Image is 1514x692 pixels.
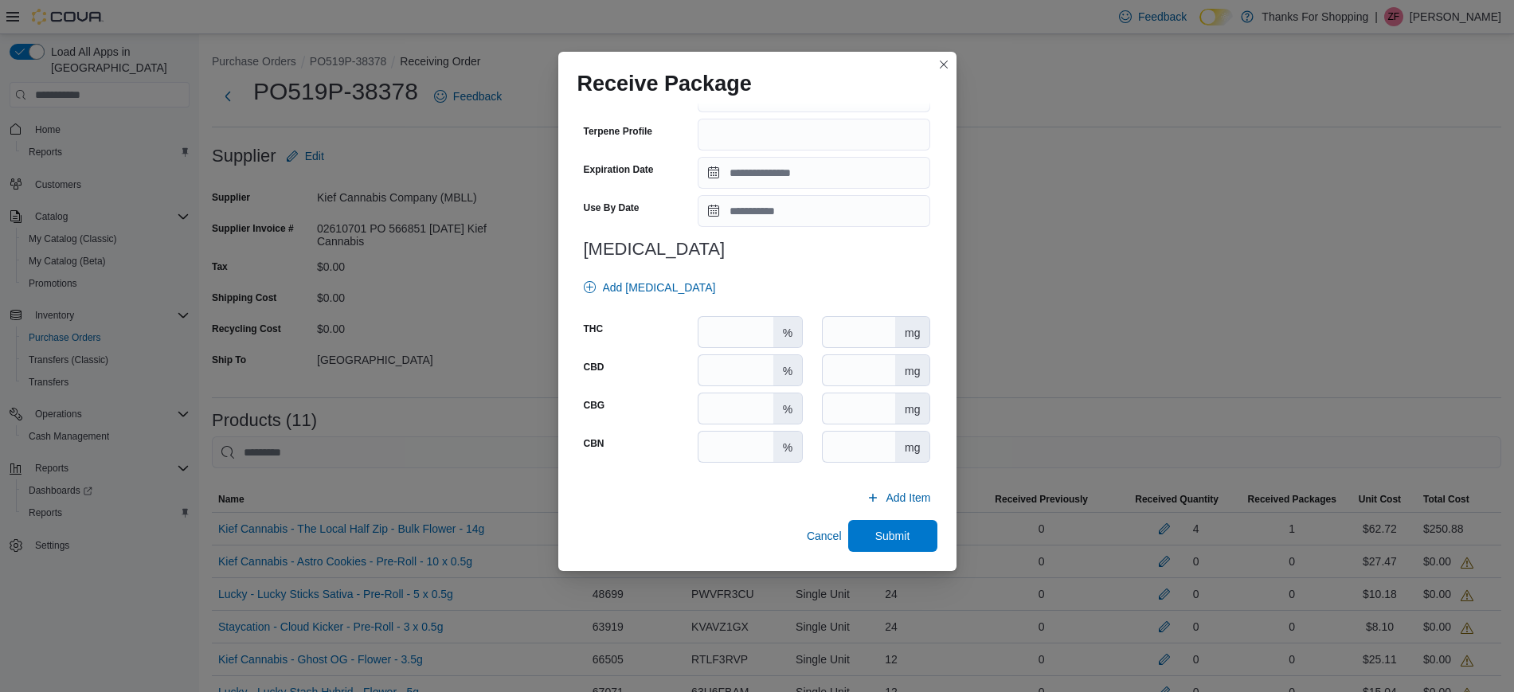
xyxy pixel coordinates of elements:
[577,272,722,303] button: Add [MEDICAL_DATA]
[895,393,929,424] div: mg
[773,355,802,385] div: %
[773,393,802,424] div: %
[895,432,929,462] div: mg
[584,125,652,138] label: Terpene Profile
[584,240,931,259] h3: [MEDICAL_DATA]
[807,528,842,544] span: Cancel
[698,157,930,189] input: Press the down key to open a popover containing a calendar.
[875,528,910,544] span: Submit
[584,323,604,335] label: THC
[584,437,604,450] label: CBN
[584,163,654,176] label: Expiration Date
[860,482,937,514] button: Add Item
[934,55,953,74] button: Closes this modal window
[895,355,929,385] div: mg
[773,432,802,462] div: %
[773,317,802,347] div: %
[895,317,929,347] div: mg
[848,520,937,552] button: Submit
[698,195,930,227] input: Press the down key to open a popover containing a calendar.
[584,399,605,412] label: CBG
[886,490,930,506] span: Add Item
[584,361,604,373] label: CBD
[577,71,752,96] h1: Receive Package
[800,520,848,552] button: Cancel
[603,280,716,295] span: Add [MEDICAL_DATA]
[584,201,640,214] label: Use By Date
